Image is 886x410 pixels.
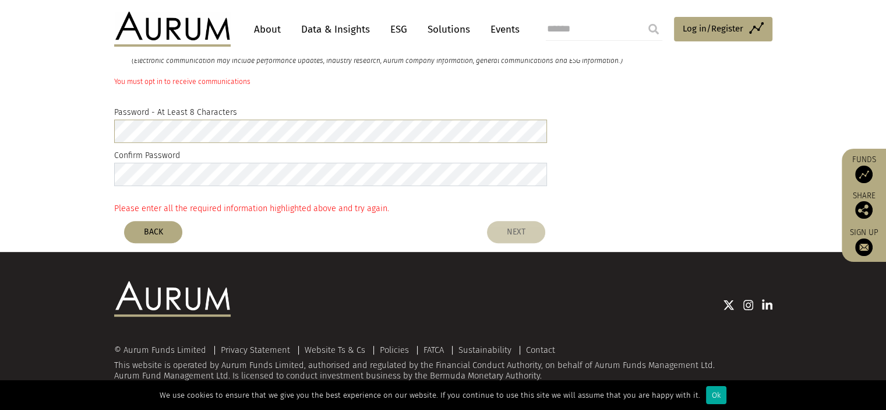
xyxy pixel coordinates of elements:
[114,346,212,355] div: © Aurum Funds Limited
[487,221,545,243] button: NEXT
[848,227,880,256] a: Sign up
[423,345,444,355] a: FATCA
[762,299,772,311] img: Linkedin icon
[380,345,409,355] a: Policies
[485,19,520,40] a: Events
[114,202,772,215] div: Please enter all the required information highlighted above and try again.
[114,281,231,316] img: Aurum Logo
[124,221,182,243] button: BACK
[305,345,365,355] a: Website Ts & Cs
[422,19,476,40] a: Solutions
[295,19,376,40] a: Data & Insights
[683,22,743,36] span: Log in/Register
[114,346,772,381] div: This website is operated by Aurum Funds Limited, authorised and regulated by the Financial Conduc...
[848,192,880,219] div: Share
[114,12,231,47] img: Aurum
[132,57,623,65] i: (Electronic communication may include performance updates, industry research, Aurum company infor...
[114,106,237,120] label: Password - At Least 8 Characters
[743,299,754,311] img: Instagram icon
[642,17,665,41] input: Submit
[848,155,880,183] a: Funds
[114,76,772,88] div: You must opt in to receive communications
[384,19,413,40] a: ESG
[526,345,555,355] a: Contact
[855,201,873,219] img: Share this post
[248,19,287,40] a: About
[855,166,873,183] img: Access Funds
[855,239,873,256] img: Sign up to our newsletter
[221,345,290,355] a: Privacy Statement
[114,149,180,163] label: Confirm Password
[706,386,726,404] div: Ok
[723,299,735,311] img: Twitter icon
[458,345,511,355] a: Sustainability
[674,17,772,41] a: Log in/Register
